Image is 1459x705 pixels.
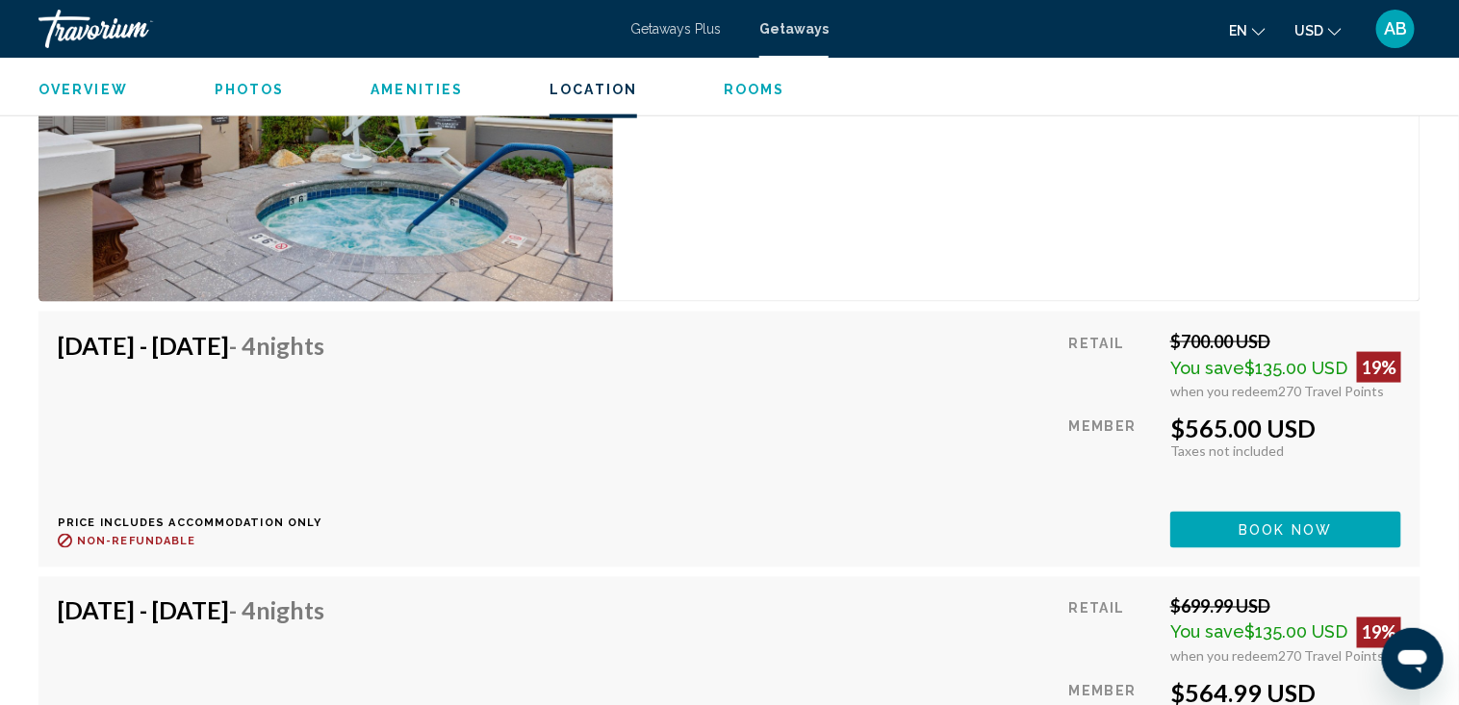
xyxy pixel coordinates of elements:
div: $565.00 USD [1170,414,1401,442]
a: Travorium [38,10,611,48]
h4: [DATE] - [DATE] [58,596,324,625]
div: Retail [1069,331,1156,399]
span: Photos [215,82,285,97]
span: You save [1170,358,1244,378]
span: USD [1294,23,1323,38]
span: Taxes not included [1170,442,1284,459]
span: Non-refundable [77,535,195,547]
span: $135.00 USD [1244,622,1347,642]
span: Rooms [724,82,785,97]
span: Location [550,82,637,97]
button: Overview [38,81,128,98]
div: Retail [1069,596,1156,665]
span: - 4 [229,596,324,625]
a: Getaways [759,21,829,37]
span: You save [1170,622,1244,642]
span: Nights [256,596,324,625]
span: en [1229,23,1247,38]
span: when you redeem [1170,383,1278,399]
p: Price includes accommodation only [58,516,339,529]
span: 270 Travel Points [1278,383,1384,399]
span: Nights [256,331,324,360]
div: Member [1069,414,1156,497]
div: $700.00 USD [1170,331,1401,352]
button: Photos [215,81,285,98]
button: User Menu [1370,9,1421,49]
div: 19% [1357,352,1401,383]
div: 19% [1357,617,1401,648]
span: AB [1384,19,1407,38]
span: when you redeem [1170,648,1278,665]
span: Book now [1240,523,1333,539]
button: Change currency [1294,16,1342,44]
div: $699.99 USD [1170,596,1401,617]
button: Amenities [371,81,463,98]
button: Location [550,81,637,98]
h4: [DATE] - [DATE] [58,331,324,360]
button: Book now [1170,512,1401,547]
span: $135.00 USD [1244,358,1347,378]
button: Change language [1229,16,1266,44]
span: Overview [38,82,128,97]
span: 270 Travel Points [1278,648,1384,665]
a: Getaways Plus [630,21,721,37]
span: - 4 [229,331,324,360]
span: Amenities [371,82,463,97]
iframe: Button to launch messaging window [1382,628,1444,690]
button: Rooms [724,81,785,98]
